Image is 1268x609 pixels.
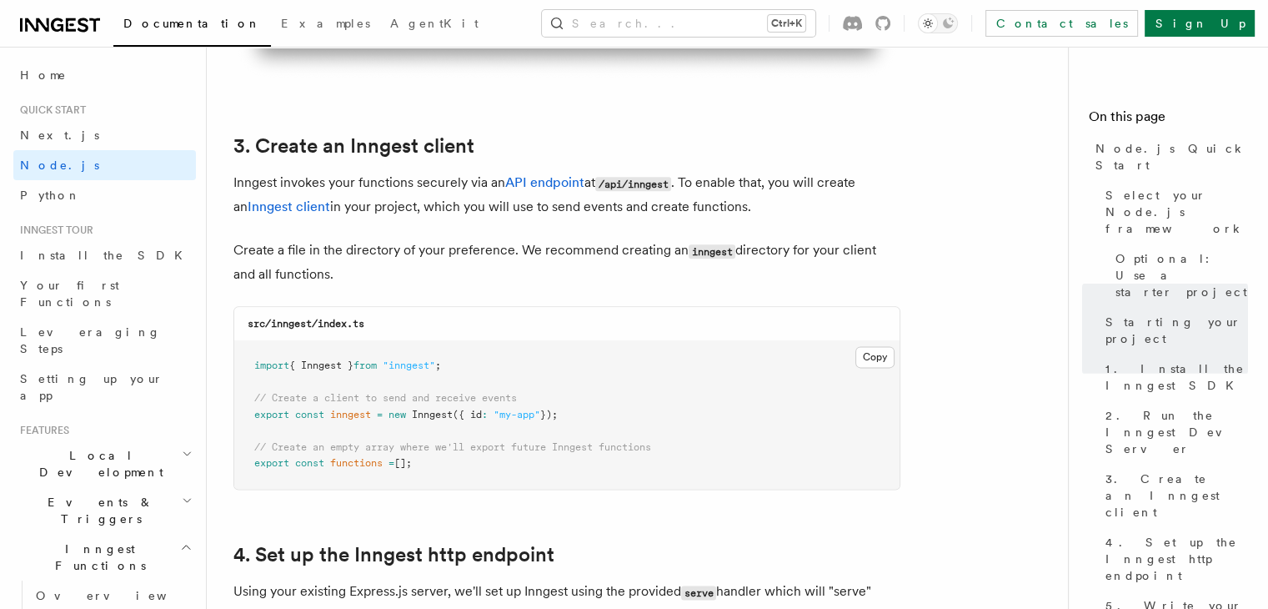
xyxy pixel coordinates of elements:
a: Documentation [113,5,271,47]
span: inngest [330,409,371,420]
span: Inngest [412,409,453,420]
span: 4. Set up the Inngest http endpoint [1105,534,1248,584]
a: 2. Run the Inngest Dev Server [1099,400,1248,464]
span: "inngest" [383,360,435,371]
a: Install the SDK [13,240,196,270]
span: Features [13,424,69,437]
span: const [295,457,324,469]
p: Inngest invokes your functions securely via an at . To enable that, you will create an in your pr... [233,171,900,219]
a: Home [13,60,196,90]
span: }); [540,409,558,420]
a: Node.js [13,150,196,180]
span: Node.js Quick Start [1095,140,1248,174]
span: Python [20,189,81,202]
a: 3. Create an Inngest client [233,134,474,158]
span: Starting your project [1105,314,1248,347]
span: Inngest Functions [13,541,180,574]
span: new [388,409,406,420]
p: Create a file in the directory of your preference. We recommend creating an directory for your cl... [233,239,900,286]
span: export [254,457,289,469]
span: []; [394,457,412,469]
span: Examples [281,17,370,30]
span: // Create a client to send and receive events [254,392,517,404]
span: Setting up your app [20,372,163,402]
button: Inngest Functions [13,534,196,581]
h4: On this page [1089,107,1248,133]
span: functions [330,457,383,469]
span: Overview [36,589,208,602]
span: = [388,457,394,469]
span: 3. Create an Inngest client [1105,471,1248,521]
a: Leveraging Steps [13,317,196,364]
code: serve [681,586,716,600]
kbd: Ctrl+K [768,15,805,32]
a: API endpoint [505,174,584,190]
code: inngest [689,244,735,259]
a: Setting up your app [13,364,196,410]
span: Optional: Use a starter project [1115,250,1248,300]
a: 4. Set up the Inngest http endpoint [1099,527,1248,591]
span: Quick start [13,103,86,117]
span: Your first Functions [20,279,119,309]
span: 1. Install the Inngest SDK [1105,360,1248,394]
a: Your first Functions [13,270,196,317]
a: Select your Node.js framework [1099,180,1248,244]
a: Node.js Quick Start [1089,133,1248,180]
span: Events & Triggers [13,494,182,527]
span: : [482,409,488,420]
code: src/inngest/index.ts [248,318,364,330]
a: Inngest client [248,199,330,214]
span: Documentation [123,17,261,30]
button: Events & Triggers [13,487,196,534]
span: Node.js [20,159,99,172]
span: Next.js [20,128,99,142]
code: /api/inngest [595,177,671,191]
a: Optional: Use a starter project [1109,244,1248,307]
span: Leveraging Steps [20,325,161,355]
span: 2. Run the Inngest Dev Server [1105,407,1248,457]
span: from [353,360,377,371]
a: Starting your project [1099,307,1248,354]
span: = [377,409,383,420]
span: "my-app" [494,409,540,420]
a: 3. Create an Inngest client [1099,464,1248,527]
button: Copy [855,346,895,368]
a: 1. Install the Inngest SDK [1099,354,1248,400]
span: ; [435,360,441,371]
button: Search...Ctrl+K [542,10,815,37]
span: { Inngest } [289,360,353,371]
span: import [254,360,289,371]
span: Install the SDK [20,249,193,262]
a: Examples [271,5,380,45]
span: // Create an empty array where we'll export future Inngest functions [254,441,651,453]
a: Contact sales [985,10,1138,37]
span: AgentKit [390,17,479,30]
span: const [295,409,324,420]
span: export [254,409,289,420]
button: Toggle dark mode [918,13,958,33]
a: 4. Set up the Inngest http endpoint [233,543,554,566]
button: Local Development [13,440,196,487]
a: AgentKit [380,5,489,45]
a: Next.js [13,120,196,150]
span: ({ id [453,409,482,420]
a: Sign Up [1145,10,1255,37]
a: Python [13,180,196,210]
span: Home [20,67,67,83]
span: Select your Node.js framework [1105,187,1248,237]
span: Inngest tour [13,224,93,237]
span: Local Development [13,447,182,481]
